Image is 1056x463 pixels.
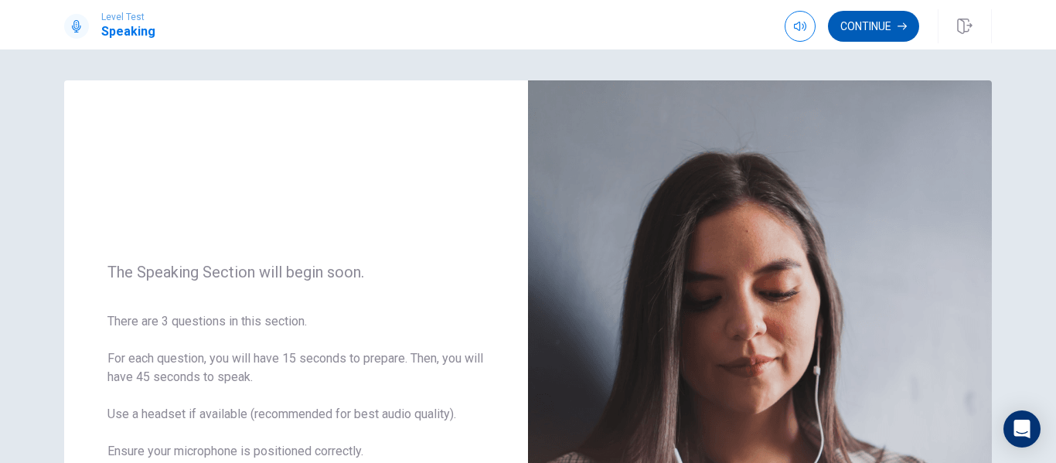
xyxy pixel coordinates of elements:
[828,11,919,42] button: Continue
[1003,410,1041,448] div: Open Intercom Messenger
[107,263,485,281] span: The Speaking Section will begin soon.
[101,12,155,22] span: Level Test
[101,22,155,41] h1: Speaking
